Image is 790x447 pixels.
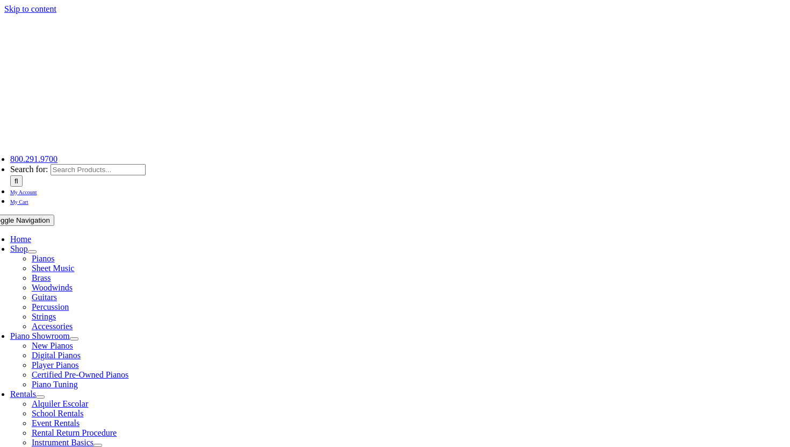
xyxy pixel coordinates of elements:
[10,389,36,399] a: Rentals
[4,4,56,13] a: Skip to content
[10,331,70,340] a: Piano Showroom
[10,235,31,244] a: Home
[10,196,28,205] a: My Cart
[32,409,83,418] a: School Rentals
[32,428,117,437] a: Rental Return Procedure
[32,399,88,408] a: Alquiler Escolar
[32,322,73,331] a: Accessories
[70,337,78,340] button: Open submenu of Piano Showroom
[32,264,75,273] a: Sheet Music
[32,283,73,292] a: Woodwinds
[28,250,37,253] button: Open submenu of Shop
[32,360,79,370] a: Player Pianos
[36,395,45,399] button: Open submenu of Rentals
[32,312,56,321] a: Strings
[32,341,73,350] a: New Pianos
[10,244,28,253] a: Shop
[32,293,57,302] a: Guitars
[32,438,94,447] a: Instrument Basics
[32,273,51,282] a: Brass
[32,351,81,360] a: Digital Pianos
[10,175,23,187] input: Search
[10,189,37,195] span: My Account
[32,254,55,263] a: Pianos
[32,370,128,379] a: Certified Pre-Owned Pianos
[10,199,28,205] span: My Cart
[32,302,69,311] a: Percussion
[32,418,80,428] a: Event Rentals
[10,154,58,164] a: 800.291.9700
[10,165,48,174] span: Search for:
[32,380,78,389] a: Piano Tuning
[51,164,146,175] input: Search Products...
[94,444,102,447] button: Open submenu of Instrument Basics
[10,187,37,196] a: My Account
